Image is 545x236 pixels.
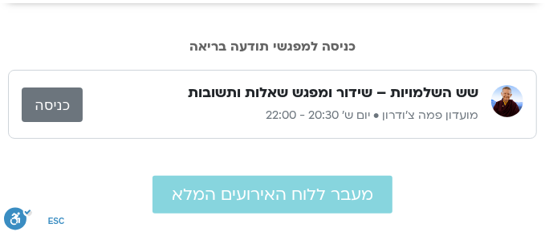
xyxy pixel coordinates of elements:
h3: שש השלמויות – שידור ומפגש שאלות ותשובות [188,83,478,103]
h2: כניסה למפגשי תודעה בריאה [8,39,537,54]
img: מועדון פמה צ'ודרון [491,85,523,117]
a: כניסה [22,87,83,122]
p: מועדון פמה צ'ודרון • יום ש׳ 20:30 - 22:00 [83,106,478,125]
span: מעבר ללוח האירועים המלא [172,185,373,204]
a: מעבר ללוח האירועים המלא [153,176,392,214]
